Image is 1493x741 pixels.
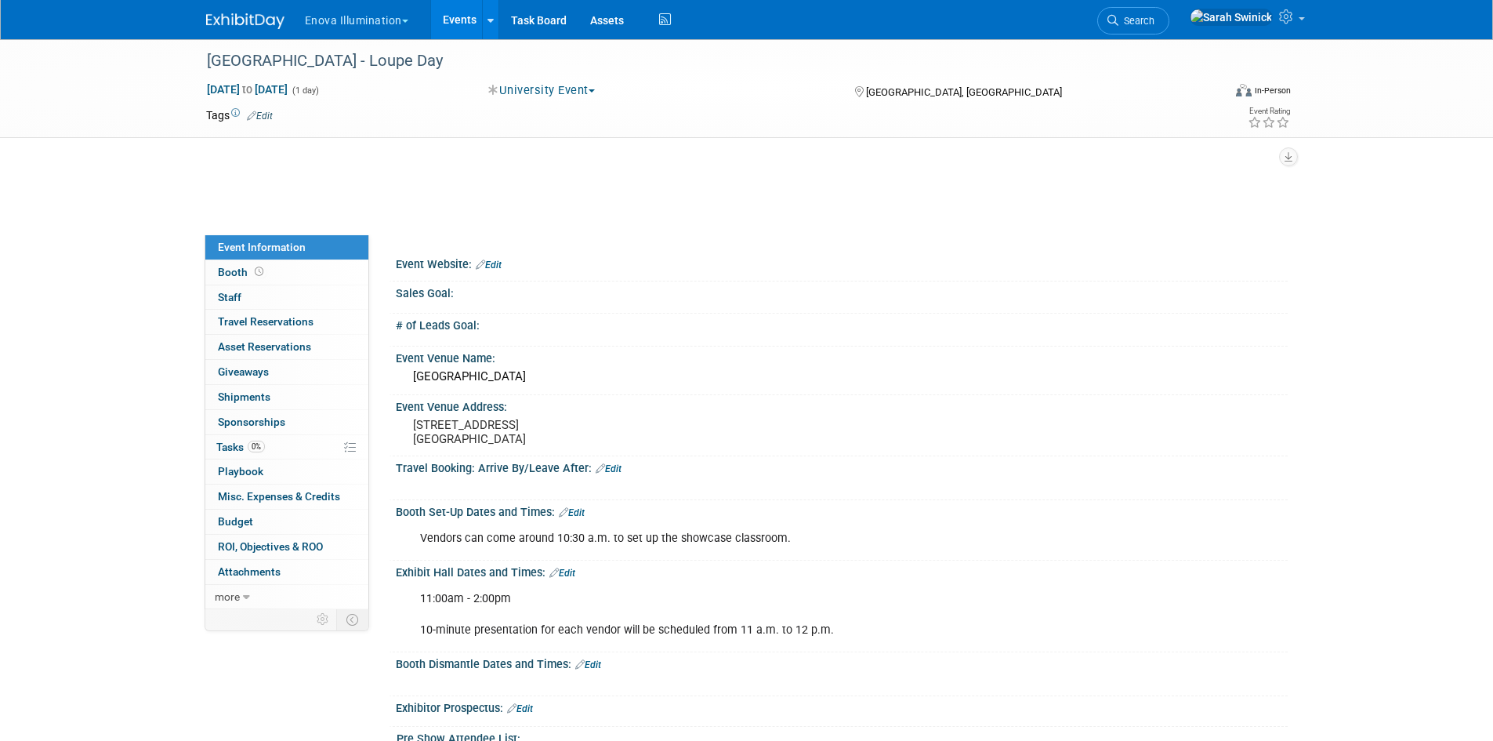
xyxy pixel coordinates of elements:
[575,659,601,670] a: Edit
[205,560,368,584] a: Attachments
[396,561,1288,581] div: Exhibit Hall Dates and Times:
[396,347,1288,366] div: Event Venue Name:
[396,652,1288,673] div: Booth Dismantle Dates and Times:
[205,510,368,534] a: Budget
[218,266,266,278] span: Booth
[336,609,368,630] td: Toggle Event Tabs
[240,83,255,96] span: to
[396,696,1288,717] div: Exhibitor Prospectus:
[205,485,368,509] a: Misc. Expenses & Credits
[1130,82,1292,105] div: Event Format
[549,568,575,579] a: Edit
[1097,7,1169,35] a: Search
[205,235,368,260] a: Event Information
[206,82,288,96] span: [DATE] [DATE]
[1254,85,1291,96] div: In-Person
[248,441,265,452] span: 0%
[218,515,253,528] span: Budget
[396,395,1288,415] div: Event Venue Address:
[483,82,601,99] button: University Event
[252,266,266,278] span: Booth not reserved yet
[559,507,585,518] a: Edit
[218,465,263,478] span: Playbook
[476,260,502,271] a: Edit
[201,47,1199,75] div: [GEOGRAPHIC_DATA] - Loupe Day
[205,535,368,559] a: ROI, Objectives & ROO
[205,335,368,359] a: Asset Reservations
[396,500,1288,521] div: Booth Set-Up Dates and Times:
[205,435,368,459] a: Tasks0%
[247,111,273,122] a: Edit
[206,13,284,29] img: ExhibitDay
[413,418,750,446] pre: [STREET_ADDRESS] [GEOGRAPHIC_DATA]
[218,241,306,253] span: Event Information
[1190,9,1273,26] img: Sarah Swinick
[291,85,319,96] span: (1 day)
[218,340,311,353] span: Asset Reservations
[310,609,337,630] td: Personalize Event Tab Strip
[205,410,368,434] a: Sponsorships
[218,291,241,303] span: Staff
[218,540,323,553] span: ROI, Objectives & ROO
[218,490,340,503] span: Misc. Expenses & Credits
[409,523,1115,554] div: Vendors can come around 10:30 a.m. to set up the showcase classroom.
[218,365,269,378] span: Giveaways
[218,565,281,578] span: Attachments
[396,314,1288,333] div: # of Leads Goal:
[396,456,1288,477] div: Travel Booking: Arrive By/Leave After:
[205,385,368,409] a: Shipments
[409,583,1115,646] div: 11:00am - 2:00pm 10-minute presentation for each vendor will be scheduled from 11 a.m. to 12 p.m.
[215,590,240,603] span: more
[218,416,285,428] span: Sponsorships
[596,463,621,474] a: Edit
[205,285,368,310] a: Staff
[1118,15,1154,27] span: Search
[507,703,533,714] a: Edit
[408,365,1276,389] div: [GEOGRAPHIC_DATA]
[866,86,1062,98] span: [GEOGRAPHIC_DATA], [GEOGRAPHIC_DATA]
[205,260,368,285] a: Booth
[218,315,313,328] span: Travel Reservations
[205,360,368,384] a: Giveaways
[205,459,368,484] a: Playbook
[218,390,270,403] span: Shipments
[1248,107,1290,115] div: Event Rating
[206,107,273,123] td: Tags
[1236,84,1252,96] img: Format-Inperson.png
[396,282,1288,301] div: Sales Goal:
[216,441,265,453] span: Tasks
[396,252,1288,273] div: Event Website:
[205,585,368,609] a: more
[205,310,368,334] a: Travel Reservations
